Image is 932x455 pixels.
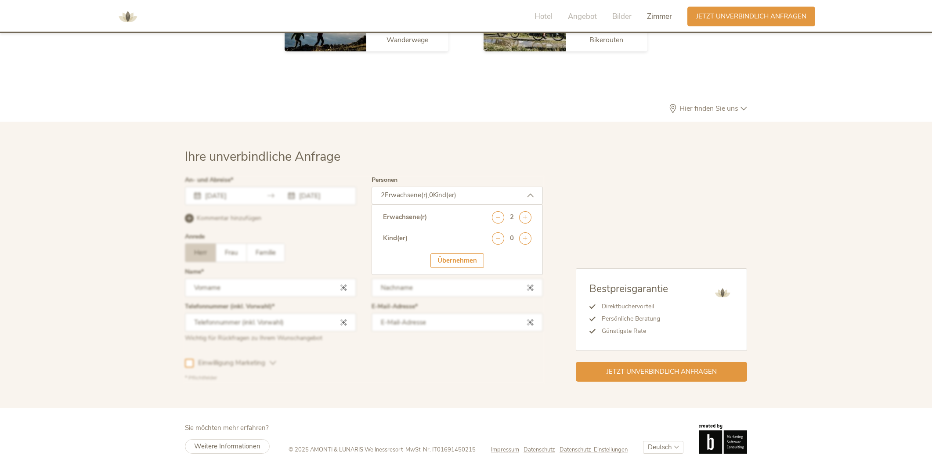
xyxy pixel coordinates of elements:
a: Impressum [491,446,524,454]
img: Sticky Password [527,284,534,291]
span: Weitere Informationen [194,442,260,451]
a: Weitere Informationen [185,439,270,454]
span: Datenschutz [524,446,555,454]
img: Sticky Password [527,319,534,326]
img: Sticky Password [340,284,347,291]
a: Datenschutz-Einstellungen [560,446,628,454]
div: 0 [510,234,514,243]
a: AMONTI & LUNARIS Wellnessresort [115,13,141,19]
li: Günstigste Rate [596,325,668,337]
span: 0 [429,191,433,199]
li: Persönliche Beratung [596,313,668,325]
div: Übernehmen [430,253,484,268]
img: AMONTI & LUNARIS Wellnessresort [115,4,141,30]
span: © 2025 AMONTI & LUNARIS Wellnessresort [289,446,403,454]
div: Erwachsene(r) [383,213,427,222]
span: 2 [381,191,385,199]
span: Impressum [491,446,519,454]
div: 2 [510,213,514,222]
img: Brandnamic GmbH | Leading Hospitality Solutions [699,424,747,454]
span: Bestpreisgarantie [589,282,668,296]
span: Wanderwege [387,35,428,45]
span: Bikerouten [589,35,623,45]
span: Erwachsene(r), [385,191,429,199]
span: MwSt-Nr. IT01691450215 [405,446,476,454]
span: Hotel [535,11,553,22]
span: - [403,446,405,454]
span: Hier finden Sie uns [677,105,741,112]
span: Jetzt unverbindlich anfragen [696,12,806,21]
img: AMONTI & LUNARIS Wellnessresort [712,282,733,304]
span: Zimmer [647,11,672,22]
span: Jetzt unverbindlich anfragen [607,367,717,376]
span: Angebot [568,11,597,22]
a: Datenschutz [524,446,560,454]
div: Kind(er) [383,234,408,243]
span: Bilder [612,11,632,22]
span: Sie möchten mehr erfahren? [185,423,269,432]
li: Direktbuchervorteil [596,300,668,313]
label: Personen [372,177,397,183]
span: Kind(er) [433,191,456,199]
img: Sticky Password [340,319,347,326]
span: Ihre unverbindliche Anfrage [185,148,340,165]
